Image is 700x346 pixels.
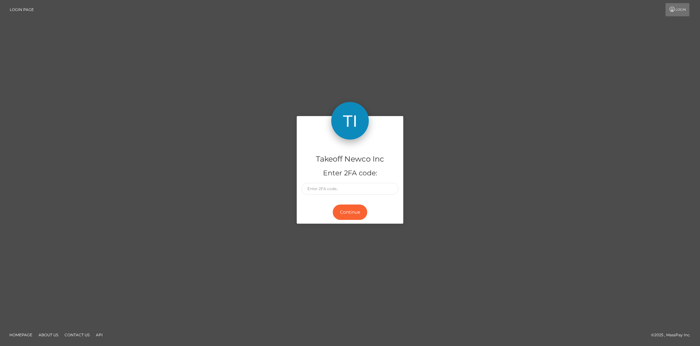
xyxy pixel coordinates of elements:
[301,168,399,178] h5: Enter 2FA code:
[36,330,61,340] a: About Us
[62,330,92,340] a: Contact Us
[10,3,34,16] a: Login Page
[331,102,369,140] img: Takeoff Newco Inc
[93,330,105,340] a: API
[7,330,35,340] a: Homepage
[333,205,367,220] button: Continue
[651,332,695,338] div: © 2025 , MassPay Inc.
[301,183,399,194] input: Enter 2FA code..
[301,154,399,165] h4: Takeoff Newco Inc
[666,3,689,16] a: Login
